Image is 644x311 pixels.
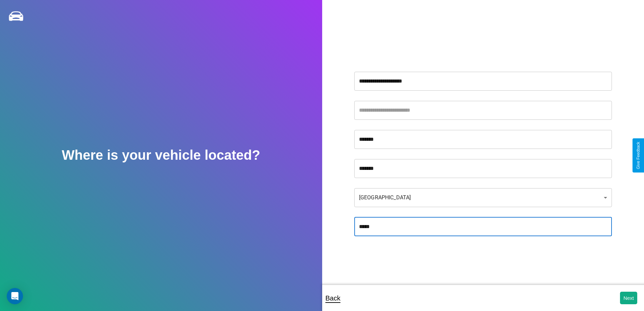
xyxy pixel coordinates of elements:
[620,292,637,304] button: Next
[7,288,23,304] div: Open Intercom Messenger
[636,142,641,169] div: Give Feedback
[326,292,340,304] p: Back
[62,148,260,163] h2: Where is your vehicle located?
[354,188,612,207] div: [GEOGRAPHIC_DATA]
